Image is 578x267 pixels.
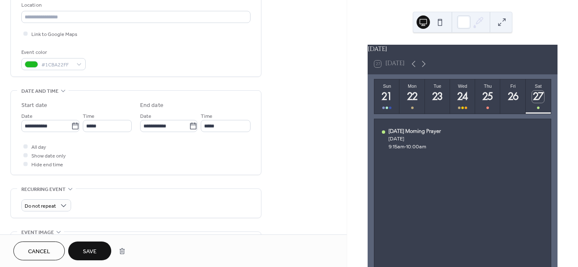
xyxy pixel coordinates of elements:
[377,84,397,89] div: Sun
[507,91,519,103] div: 26
[404,143,406,150] span: -
[456,91,468,103] div: 24
[482,91,494,103] div: 25
[41,61,72,69] span: #1CBA22FF
[140,101,164,110] div: End date
[389,128,441,134] div: [DATE] Morning Prayer
[402,84,422,89] div: Mon
[475,79,500,114] button: Thu25
[21,101,47,110] div: Start date
[21,185,66,194] span: Recurring event
[31,152,66,160] span: Show date only
[381,91,393,103] div: 21
[374,79,399,114] button: Sun21
[201,112,212,121] span: Time
[68,242,111,260] button: Save
[21,48,84,57] div: Event color
[503,84,523,89] div: Fri
[13,242,65,260] button: Cancel
[389,135,441,142] div: [DATE]
[21,112,33,121] span: Date
[31,30,77,39] span: Link to Google Maps
[431,91,443,103] div: 23
[83,247,97,256] span: Save
[399,79,425,114] button: Mon22
[25,201,56,211] span: Do not repeat
[478,84,498,89] div: Thu
[425,79,450,114] button: Tue23
[83,112,95,121] span: Time
[526,79,551,114] button: Sat27
[500,79,525,114] button: Fri26
[389,143,404,150] span: 9:15am
[532,91,544,103] div: 27
[453,84,473,89] div: Wed
[427,84,448,89] div: Tue
[368,45,558,54] div: [DATE]
[21,1,249,10] div: Location
[450,79,475,114] button: Wed24
[528,84,548,89] div: Sat
[140,112,151,121] span: Date
[31,143,46,152] span: All day
[406,91,418,103] div: 22
[406,143,426,150] span: 10:00am
[21,228,54,237] span: Event image
[21,87,59,96] span: Date and time
[31,160,63,169] span: Hide end time
[28,247,50,256] span: Cancel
